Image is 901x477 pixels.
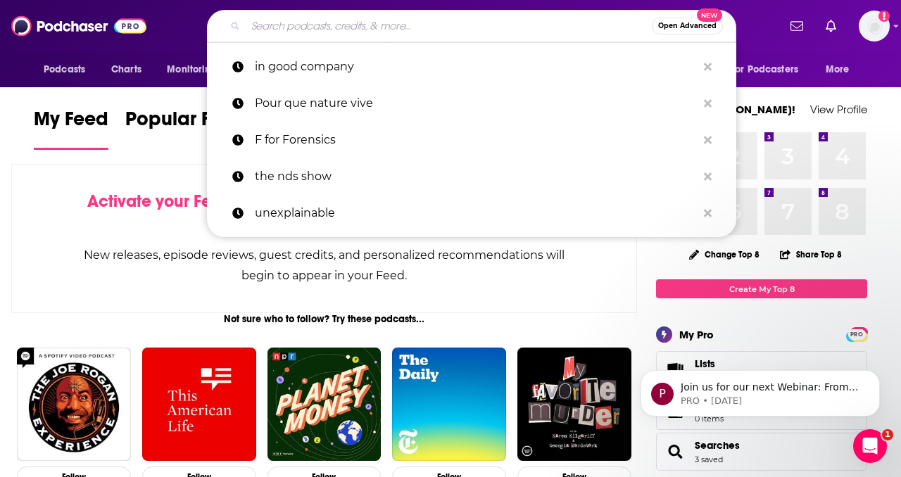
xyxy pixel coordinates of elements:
[859,11,890,42] button: Show profile menu
[11,313,637,325] div: Not sure who to follow? Try these podcasts...
[44,60,85,79] span: Podcasts
[125,107,245,150] a: Popular Feed
[142,348,256,462] img: This American Life
[695,439,740,452] a: Searches
[517,348,631,462] img: My Favorite Murder with Karen Kilgariff and Georgia Hardstark
[61,41,242,402] span: Join us for our next Webinar: From Pushback to Payoff: Building Buy-In for Niche Podcast Placemen...
[656,433,867,471] span: Searches
[882,429,893,440] span: 1
[722,56,819,83] button: open menu
[658,23,717,30] span: Open Advanced
[17,348,131,462] img: The Joe Rogan Experience
[82,245,566,286] div: New releases, episode reviews, guest credits, and personalized recommendations will begin to appe...
[34,107,108,139] span: My Feed
[679,328,714,341] div: My Pro
[207,122,736,158] a: F for Forensics
[785,14,809,38] a: Show notifications dropdown
[681,246,768,263] button: Change Top 8
[87,191,232,212] span: Activate your Feed
[255,158,697,195] p: the nds show
[246,15,652,37] input: Search podcasts, credits, & more...
[878,11,890,22] svg: Add a profile image
[848,329,865,340] span: PRO
[848,329,865,339] a: PRO
[157,56,235,83] button: open menu
[34,56,103,83] button: open menu
[697,8,722,22] span: New
[652,18,723,34] button: Open AdvancedNew
[661,442,689,462] a: Searches
[34,107,108,150] a: My Feed
[207,10,736,42] div: Search podcasts, credits, & more...
[810,103,867,116] a: View Profile
[816,56,867,83] button: open menu
[255,49,697,85] p: in good company
[826,60,850,79] span: More
[267,348,382,462] img: Planet Money
[695,454,723,464] a: 3 saved
[619,341,901,439] iframe: Intercom notifications message
[125,107,245,139] span: Popular Feed
[207,49,736,85] a: in good company
[779,241,843,268] button: Share Top 8
[82,191,566,232] div: by following Podcasts, Creators, Lists, and other Users!
[859,11,890,42] img: User Profile
[731,60,798,79] span: For Podcasters
[61,54,243,67] p: Message from PRO, sent 34w ago
[255,85,697,122] p: Pour que nature vive
[207,85,736,122] a: Pour que nature vive
[859,11,890,42] span: Logged in as AdriannaBloom
[167,60,217,79] span: Monitoring
[656,279,867,298] a: Create My Top 8
[207,195,736,231] a: unexplainable
[207,158,736,195] a: the nds show
[853,429,887,463] iframe: Intercom live chat
[255,195,697,231] p: unexplainable
[102,56,150,83] a: Charts
[392,348,506,462] img: The Daily
[255,122,697,158] p: F for Forensics
[11,13,146,39] img: Podchaser - Follow, Share and Rate Podcasts
[111,60,141,79] span: Charts
[820,14,842,38] a: Show notifications dropdown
